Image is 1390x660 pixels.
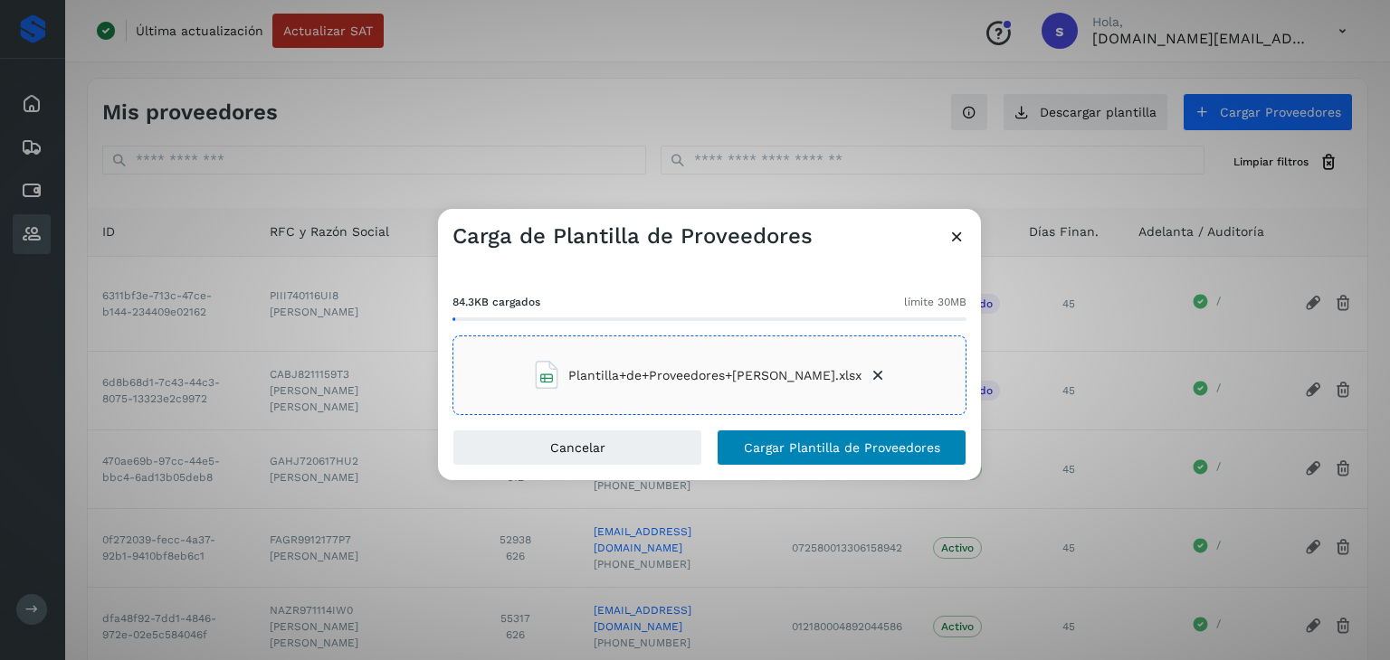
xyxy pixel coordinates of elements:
[452,429,702,466] button: Cancelar
[904,294,966,310] span: límite 30MB
[550,441,605,454] span: Cancelar
[744,441,940,454] span: Cargar Plantilla de Proveedores
[717,429,966,466] button: Cargar Plantilla de Proveedores
[452,223,813,250] h3: Carga de Plantilla de Proveedores
[452,294,540,310] span: 84.3KB cargados
[568,366,862,385] span: Plantilla+de+Proveedores+[PERSON_NAME].xlsx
